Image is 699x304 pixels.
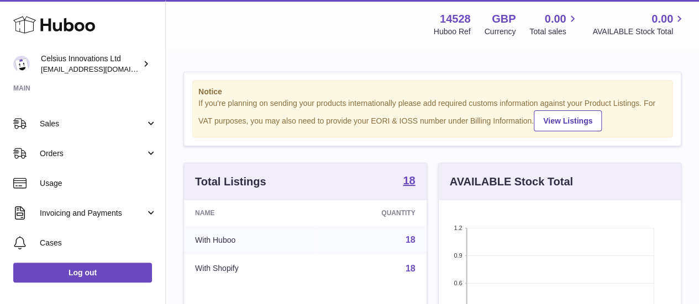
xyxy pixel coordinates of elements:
span: Usage [40,178,157,189]
span: 0.00 [545,12,566,26]
span: Sales [40,119,145,129]
h3: AVAILABLE Stock Total [450,174,573,189]
text: 0.6 [454,280,462,286]
text: 0.9 [454,252,462,259]
span: 0.00 [651,12,673,26]
a: 18 [406,235,416,244]
a: 0.00 AVAILABLE Stock Total [592,12,686,37]
a: 0.00 Total sales [529,12,579,37]
span: Invoicing and Payments [40,208,145,218]
a: 18 [406,264,416,273]
a: 18 [403,175,415,188]
div: Huboo Ref [434,26,471,37]
td: With Huboo [184,226,314,254]
strong: 18 [403,175,415,186]
span: [EMAIL_ADDRESS][DOMAIN_NAME] [41,65,162,73]
span: Cases [40,238,157,248]
td: With Shopify [184,254,314,283]
strong: Notice [198,87,666,97]
strong: GBP [492,12,516,26]
img: internalAdmin-14528@internal.huboo.com [13,56,30,72]
th: Quantity [314,200,426,226]
a: View Listings [534,110,602,131]
a: Log out [13,263,152,282]
div: Celsius Innovations Ltd [41,54,140,74]
th: Name [184,200,314,226]
text: 1.2 [454,225,462,231]
div: If you're planning on sending your products internationally please add required customs informati... [198,98,666,131]
span: Orders [40,148,145,159]
div: Currency [485,26,516,37]
span: Total sales [529,26,579,37]
h3: Total Listings [195,174,266,189]
span: AVAILABLE Stock Total [592,26,686,37]
strong: 14528 [440,12,471,26]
